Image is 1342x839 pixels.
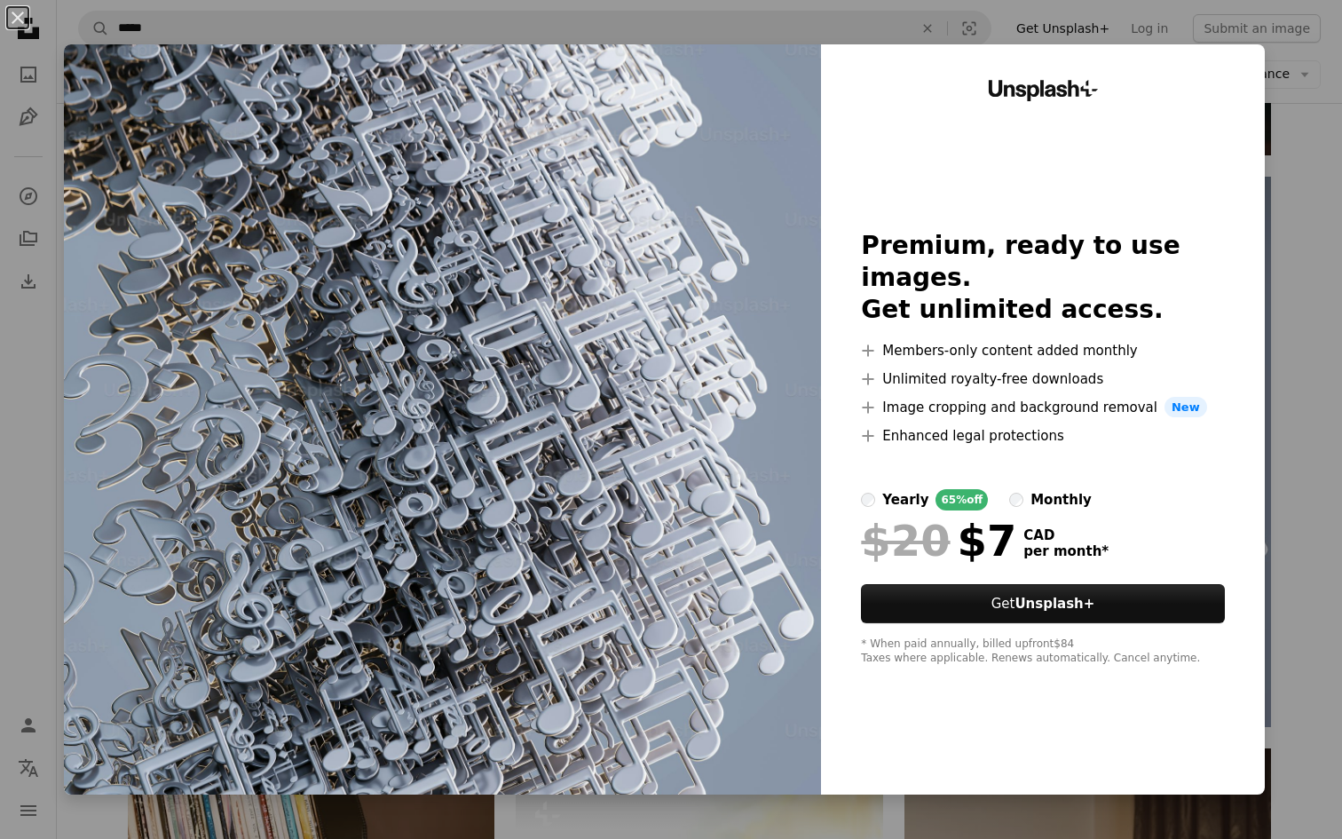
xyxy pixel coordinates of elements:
div: $7 [861,518,1016,564]
h2: Premium, ready to use images. Get unlimited access. [861,230,1224,326]
strong: Unsplash+ [1014,596,1094,612]
span: $20 [861,518,950,564]
div: * When paid annually, billed upfront $84 Taxes where applicable. Renews automatically. Cancel any... [861,637,1224,666]
span: per month * [1023,543,1109,559]
li: Image cropping and background removal [861,397,1224,418]
div: yearly [882,489,928,511]
li: Unlimited royalty-free downloads [861,368,1224,390]
div: 65% off [935,489,988,511]
input: yearly65%off [861,493,875,507]
span: New [1164,397,1207,418]
div: monthly [1030,489,1092,511]
span: CAD [1023,527,1109,543]
input: monthly [1009,493,1023,507]
li: Enhanced legal protections [861,425,1224,447]
li: Members-only content added monthly [861,340,1224,361]
button: GetUnsplash+ [861,584,1224,623]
